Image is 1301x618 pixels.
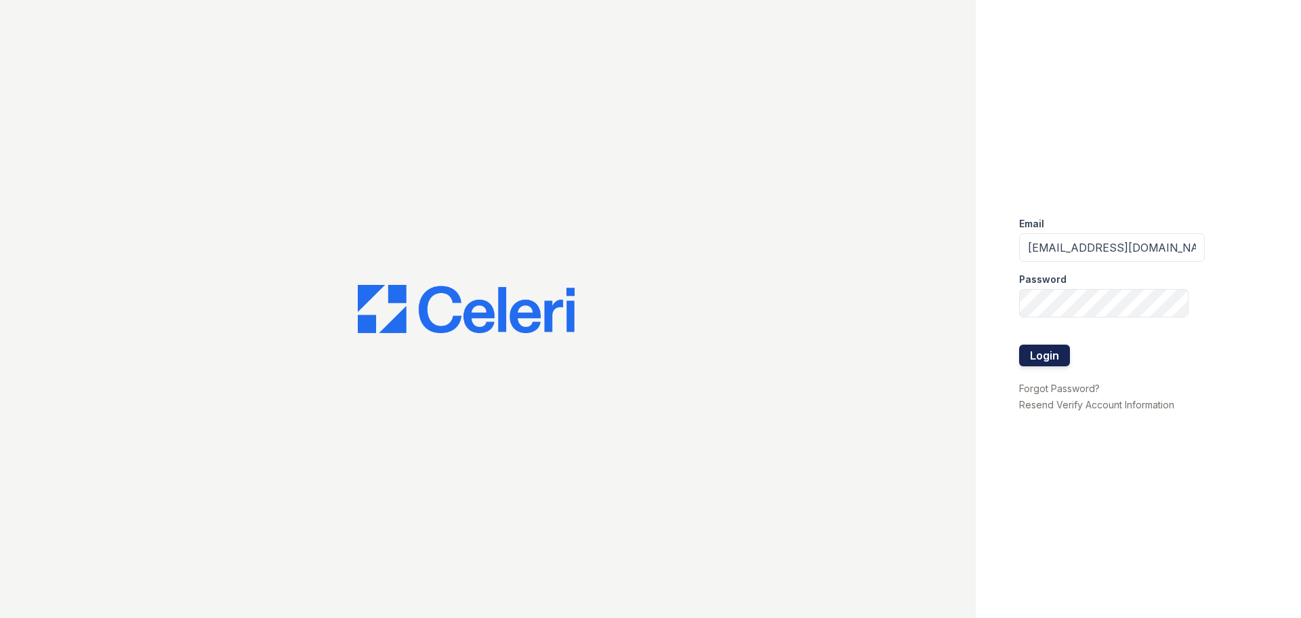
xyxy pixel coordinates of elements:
[358,285,575,334] img: CE_Logo_Blue-a8612792a0a2168367f1c8372b55b34899dd931a85d93a1a3d3e32e68fde9ad4.png
[1019,273,1067,286] label: Password
[1019,345,1070,366] button: Login
[1019,217,1044,231] label: Email
[1019,399,1174,410] a: Resend Verify Account Information
[1019,383,1100,394] a: Forgot Password?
